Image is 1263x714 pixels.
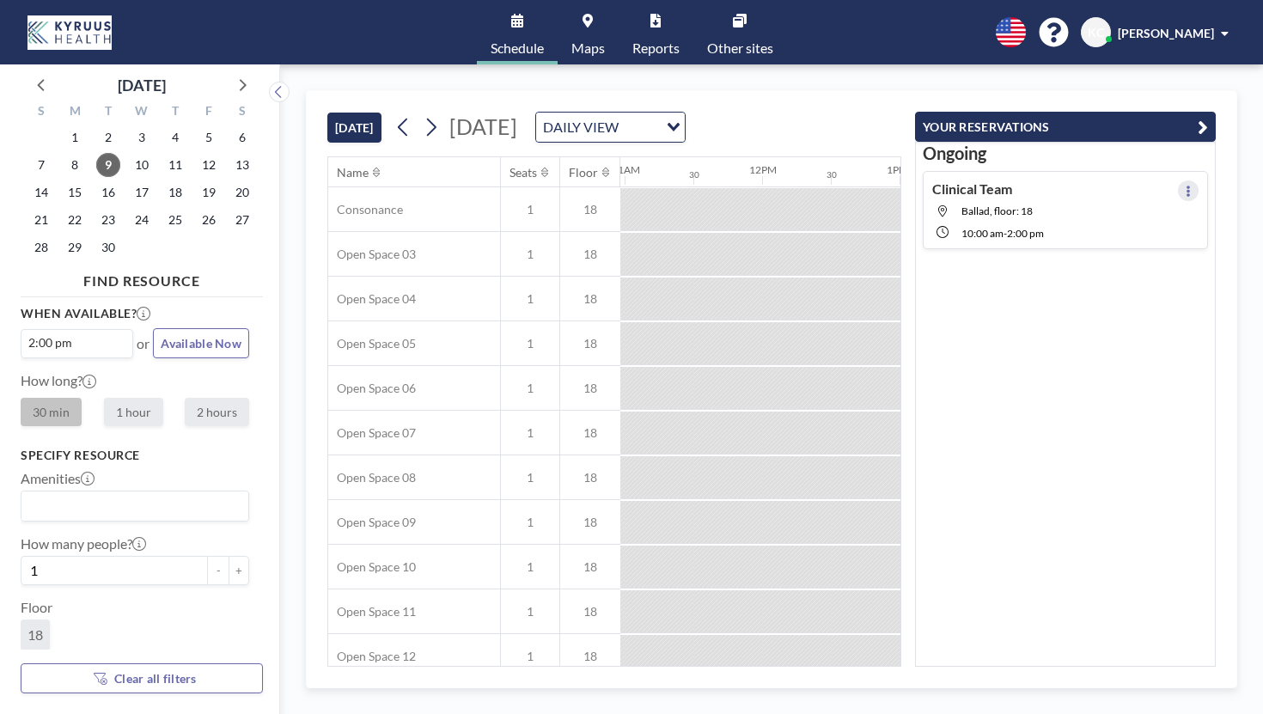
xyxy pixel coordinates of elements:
span: Wednesday, September 17, 2025 [130,180,154,204]
label: How many people? [21,535,146,552]
span: Tuesday, September 2, 2025 [96,125,120,150]
span: Thursday, September 4, 2025 [163,125,187,150]
div: 30 [689,169,699,180]
div: T [158,101,192,124]
span: Saturday, September 20, 2025 [230,180,254,204]
label: 2 hours [185,398,249,426]
span: 1 [501,604,559,619]
label: 1 hour [104,398,163,426]
span: 10:00 AM [961,227,1004,240]
span: Thursday, September 18, 2025 [163,180,187,204]
span: 1 [501,247,559,262]
div: Name [337,165,369,180]
label: How long? [21,372,96,388]
h3: Specify resource [21,448,249,463]
span: 1 [501,381,559,396]
span: 1 [501,470,559,485]
span: Open Space 09 [328,515,416,530]
span: 1 [501,425,559,441]
span: Open Space 08 [328,470,416,485]
div: 30 [827,169,837,180]
span: 18 [560,202,620,217]
h3: Ongoing [923,143,1208,164]
div: M [58,101,92,124]
span: Other sites [707,41,773,55]
span: Monday, September 8, 2025 [63,153,87,177]
div: Seats [509,165,537,180]
span: Open Space 05 [328,336,416,351]
span: Tuesday, September 16, 2025 [96,180,120,204]
div: 12PM [749,163,777,176]
span: Tuesday, September 30, 2025 [96,235,120,259]
span: Friday, September 19, 2025 [197,180,221,204]
div: Search for option [21,491,248,521]
div: F [192,101,225,124]
span: KC [1088,25,1104,40]
span: 18 [560,604,620,619]
span: Open Space 06 [328,381,416,396]
span: Saturday, September 27, 2025 [230,208,254,232]
span: Clear all filters [114,671,197,686]
span: Monday, September 29, 2025 [63,235,87,259]
div: W [125,101,159,124]
div: S [225,101,259,124]
span: Friday, September 12, 2025 [197,153,221,177]
span: 18 [27,626,43,644]
h4: FIND RESOURCE [21,265,263,290]
span: Monday, September 15, 2025 [63,180,87,204]
span: Sunday, September 7, 2025 [29,153,53,177]
span: Saturday, September 6, 2025 [230,125,254,150]
span: Open Space 10 [328,559,416,575]
span: 18 [560,425,620,441]
span: or [137,335,149,352]
span: 1 [501,649,559,664]
label: Amenities [21,470,95,487]
input: Search for option [76,333,123,352]
span: 1 [501,291,559,307]
span: Open Space 07 [328,425,416,441]
span: Maps [571,41,605,55]
span: 18 [560,515,620,530]
button: YOUR RESERVATIONS [915,112,1216,142]
span: Friday, September 5, 2025 [197,125,221,150]
span: 18 [560,336,620,351]
span: Sunday, September 21, 2025 [29,208,53,232]
span: Tuesday, September 9, 2025 [96,153,120,177]
img: organization-logo [27,15,112,50]
span: [PERSON_NAME] [1118,26,1214,40]
span: Monday, September 22, 2025 [63,208,87,232]
span: 18 [560,291,620,307]
span: Thursday, September 25, 2025 [163,208,187,232]
div: 11AM [612,163,640,176]
button: [DATE] [327,113,381,143]
span: [DATE] [449,113,517,139]
div: Floor [569,165,598,180]
button: - [208,556,229,585]
span: 1 [501,515,559,530]
input: Search for option [23,495,239,517]
span: Thursday, September 11, 2025 [163,153,187,177]
span: Schedule [491,41,544,55]
span: Ballad, floor: 18 [961,204,1033,217]
span: 18 [560,381,620,396]
span: Wednesday, September 24, 2025 [130,208,154,232]
span: Open Space 12 [328,649,416,664]
span: 2:00 PM [1007,227,1044,240]
button: Clear all filters [21,663,263,693]
div: Search for option [21,330,132,356]
span: Open Space 03 [328,247,416,262]
span: Open Space 11 [328,604,416,619]
span: 18 [560,470,620,485]
span: Sunday, September 28, 2025 [29,235,53,259]
span: 1 [501,336,559,351]
span: 1 [501,202,559,217]
span: Friday, September 26, 2025 [197,208,221,232]
span: Consonance [328,202,403,217]
span: 1 [501,559,559,575]
span: Available Now [161,336,241,351]
div: S [25,101,58,124]
span: Reports [632,41,680,55]
button: Available Now [153,328,249,358]
div: 1PM [887,163,908,176]
span: Wednesday, September 10, 2025 [130,153,154,177]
